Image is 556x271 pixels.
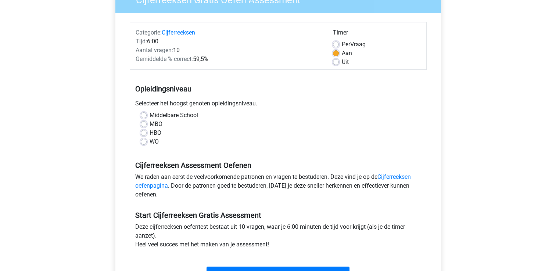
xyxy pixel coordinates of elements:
div: Deze cijferreeksen oefentest bestaat uit 10 vragen, waar je 6:00 minuten de tijd voor krijgt (als... [130,223,427,252]
label: Vraag [342,40,366,49]
div: 59,5% [130,55,327,64]
span: Gemiddelde % correct: [136,55,193,62]
a: Cijferreeksen [162,29,195,36]
span: Per [342,41,350,48]
label: HBO [150,129,161,137]
h5: Cijferreeksen Assessment Oefenen [135,161,421,170]
div: 10 [130,46,327,55]
label: MBO [150,120,162,129]
div: 6:00 [130,37,327,46]
span: Aantal vragen: [136,47,173,54]
label: Uit [342,58,349,66]
div: Selecteer het hoogst genoten opleidingsniveau. [130,99,427,111]
span: Tijd: [136,38,147,45]
div: We raden aan eerst de veelvoorkomende patronen en vragen te bestuderen. Deze vind je op de . Door... [130,173,427,202]
label: Aan [342,49,352,58]
label: Middelbare School [150,111,198,120]
div: Timer [333,28,421,40]
h5: Start Cijferreeksen Gratis Assessment [135,211,421,220]
h5: Opleidingsniveau [135,82,421,96]
span: Categorie: [136,29,162,36]
label: WO [150,137,159,146]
